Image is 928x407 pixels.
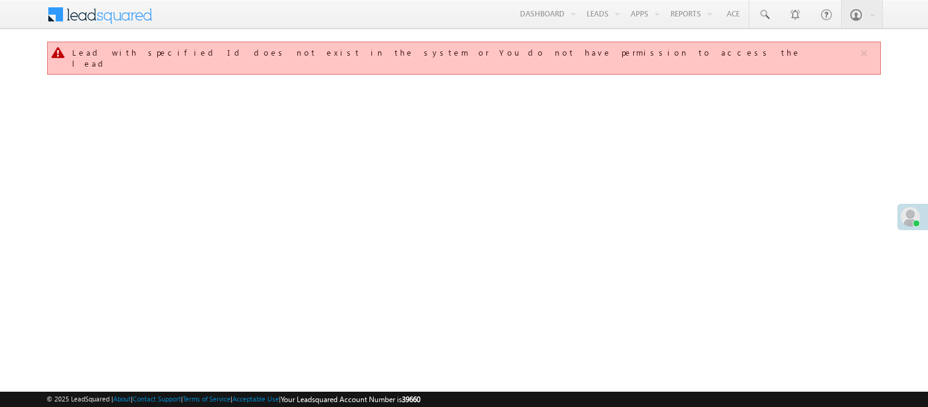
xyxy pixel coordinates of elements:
a: About [113,395,131,403]
span: 39660 [402,395,420,404]
a: Contact Support [133,395,181,403]
a: Acceptable Use [232,395,279,403]
a: Terms of Service [183,395,231,403]
span: © 2025 LeadSquared | | | | | [46,394,420,405]
span: Your Leadsquared Account Number is [281,395,420,404]
div: Lead with specified Id does not exist in the system or You do not have permission to access the lead [72,47,859,69]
